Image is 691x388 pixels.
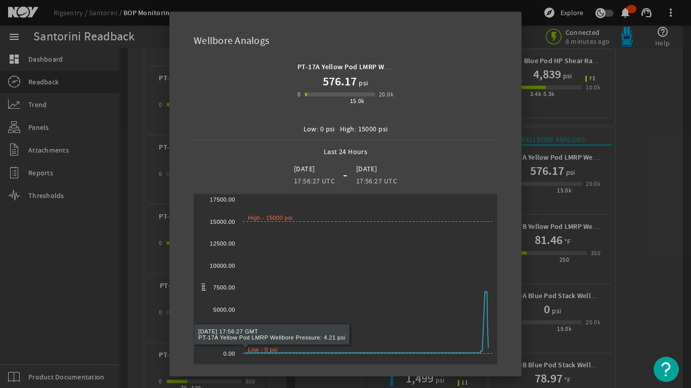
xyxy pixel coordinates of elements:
[213,284,235,290] text: 7500.00
[248,215,292,221] text: High - 15000 psi
[323,73,357,89] h1: 576.17
[210,240,235,247] text: 12500.00
[339,169,352,181] div: -
[210,197,235,203] text: 17500.00
[200,283,206,291] text: psi
[297,89,300,100] div: 0
[340,123,388,135] div: High: 15000 psi
[356,164,377,173] legacy-datetime-component: [DATE]
[213,328,235,334] text: 2500.00
[350,96,365,106] div: 15.0k
[223,351,235,357] text: 0.00
[294,164,315,173] legacy-datetime-component: [DATE]
[304,123,335,135] div: Low: 0 psi
[210,219,235,225] text: 15000.00
[294,176,335,185] legacy-datetime-component: 17:56:27 UTC
[654,357,679,382] button: Open Resource Center
[379,89,394,100] div: 20.0k
[297,62,438,72] b: PT-17A Yellow Pod LMRP Wellbore Pressure
[182,24,509,54] div: Wellbore Analogs
[319,140,373,158] span: Last 24 Hours
[213,307,235,313] text: 5000.00
[357,77,368,89] span: psi
[356,176,397,185] legacy-datetime-component: 17:56:27 UTC
[210,263,235,269] text: 10000.00
[248,347,278,353] text: Low - 0 psi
